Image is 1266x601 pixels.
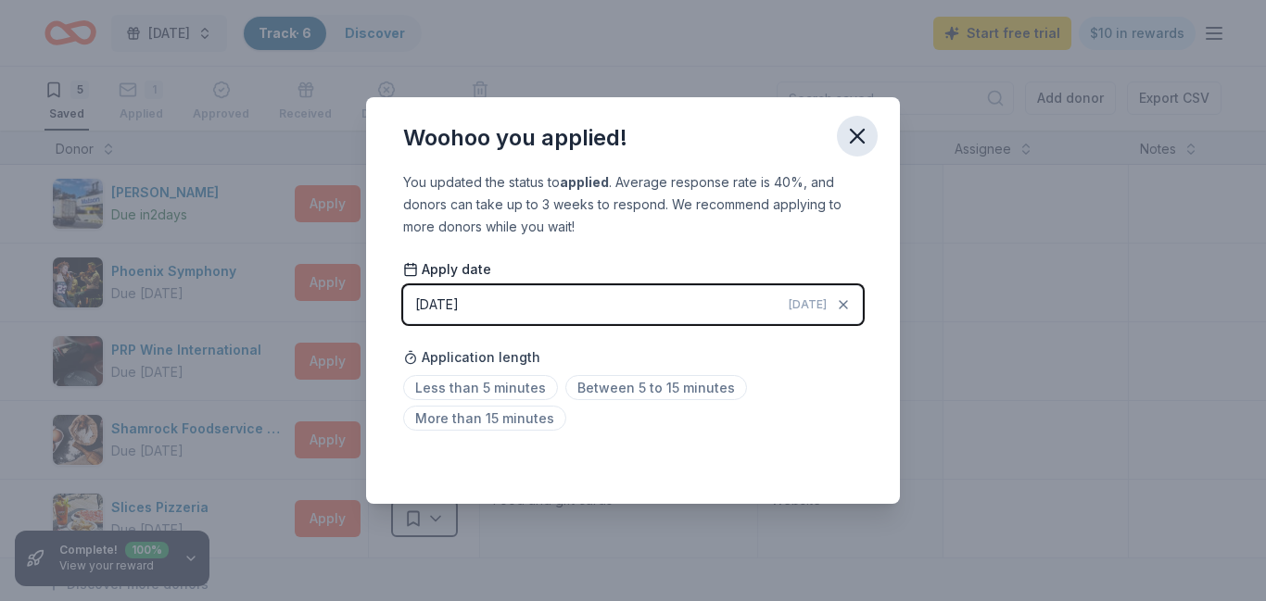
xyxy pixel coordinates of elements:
span: More than 15 minutes [403,406,566,431]
span: Between 5 to 15 minutes [565,375,747,400]
div: Woohoo you applied! [403,123,627,153]
span: [DATE] [789,297,827,312]
span: Application length [403,346,540,369]
div: You updated the status to . Average response rate is 40%, and donors can take up to 3 weeks to re... [403,171,863,238]
b: applied [560,174,609,190]
span: Apply date [403,260,491,279]
span: Less than 5 minutes [403,375,558,400]
div: [DATE] [415,294,459,316]
button: [DATE][DATE] [403,285,863,324]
